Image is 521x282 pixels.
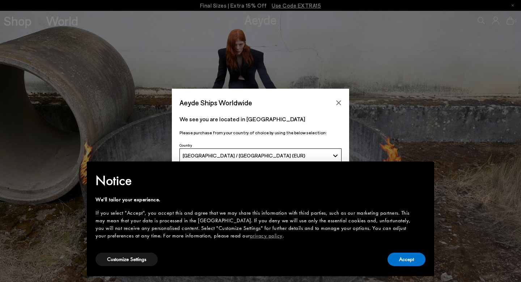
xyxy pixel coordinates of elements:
span: Country [179,143,192,147]
p: We see you are located in [GEOGRAPHIC_DATA] [179,115,342,123]
button: Customize Settings [96,253,158,266]
span: × [420,167,425,178]
span: [GEOGRAPHIC_DATA] / [GEOGRAPHIC_DATA] (EUR) [183,152,305,159]
h2: Notice [96,171,414,190]
span: Aeyde Ships Worldwide [179,96,252,109]
button: Close [333,97,344,108]
a: privacy policy [250,232,283,239]
div: If you select "Accept", you accept this and agree that we may share this information with third p... [96,209,414,240]
p: Please purchase from your country of choice by using the below selection: [179,129,342,136]
button: Accept [387,253,425,266]
button: Close this notice [414,164,431,181]
div: We'll tailor your experience. [96,196,414,203]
